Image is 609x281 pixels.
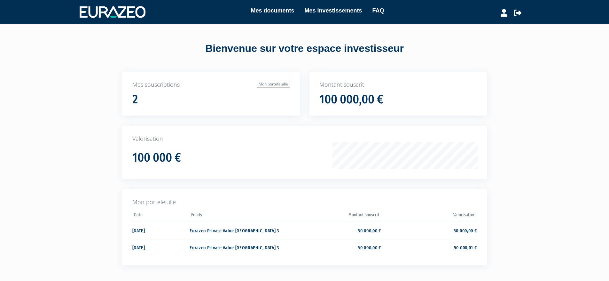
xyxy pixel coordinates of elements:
[319,81,477,89] p: Montant souscrit
[381,210,477,222] th: Valorisation
[285,239,381,256] td: 50 000,00 €
[132,151,181,165] h1: 100 000 €
[381,222,477,239] td: 50 000,00 €
[304,6,362,15] a: Mes investissements
[132,135,477,143] p: Valorisation
[381,239,477,256] td: 50 000,01 €
[190,239,285,256] td: Eurazeo Private Value [GEOGRAPHIC_DATA] 3
[319,93,383,106] h1: 100 000,00 €
[190,222,285,239] td: Eurazeo Private Value [GEOGRAPHIC_DATA] 3
[251,6,294,15] a: Mes documents
[108,41,501,56] div: Bienvenue sur votre espace investisseur
[132,93,138,106] h1: 2
[285,222,381,239] td: 50 000,00 €
[372,6,384,15] a: FAQ
[132,81,290,89] p: Mes souscriptions
[190,210,285,222] th: Fonds
[132,222,190,239] td: [DATE]
[285,210,381,222] th: Montant souscrit
[80,6,145,18] img: 1732889491-logotype_eurazeo_blanc_rvb.png
[257,81,290,88] a: Mon portefeuille
[132,198,477,206] p: Mon portefeuille
[132,210,190,222] th: Date
[132,239,190,256] td: [DATE]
